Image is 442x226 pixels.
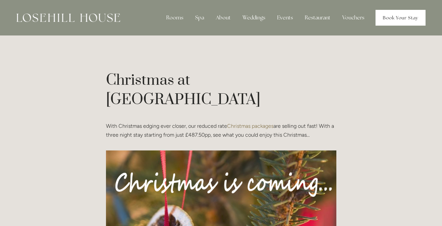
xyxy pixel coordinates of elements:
p: With Christmas edging ever closer, our reduced rate are selling out fast! With a three night stay... [106,122,336,139]
div: Events [272,11,298,24]
div: Restaurant [299,11,336,24]
a: Christmas packages [227,123,273,129]
div: Rooms [161,11,189,24]
a: Christmas at [GEOGRAPHIC_DATA] [106,71,260,109]
div: Weddings [237,11,271,24]
a: Book Your Stay [376,10,426,26]
img: Losehill House [16,13,120,22]
a: Vouchers [337,11,370,24]
div: About [211,11,236,24]
div: Spa [190,11,209,24]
